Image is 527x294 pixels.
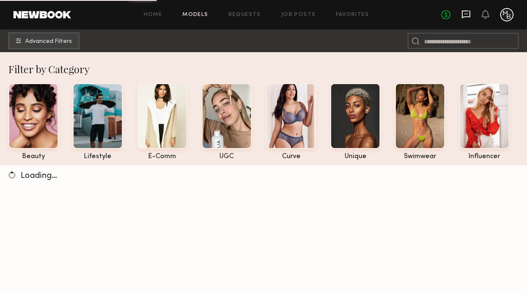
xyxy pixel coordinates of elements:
[8,153,58,160] div: beauty
[330,153,380,160] div: unique
[21,172,57,180] span: Loading…
[8,62,527,76] div: Filter by Category
[8,32,79,49] button: Advanced Filters
[144,12,163,18] a: Home
[182,12,208,18] a: Models
[395,153,445,160] div: swimwear
[266,153,316,160] div: curve
[25,39,72,45] span: Advanced Filters
[202,153,252,160] div: UGC
[336,12,369,18] a: Favorites
[281,12,316,18] a: Job Posts
[229,12,261,18] a: Requests
[137,153,187,160] div: e-comm
[73,153,123,160] div: lifestyle
[459,153,509,160] div: influencer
